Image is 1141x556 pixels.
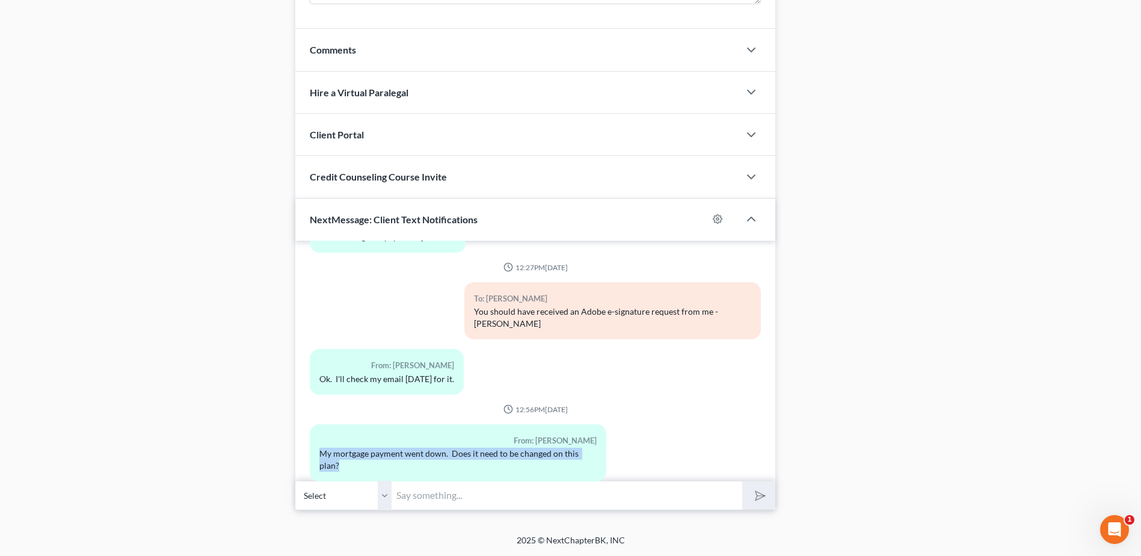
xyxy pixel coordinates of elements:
[319,434,597,448] div: From: [PERSON_NAME]
[319,373,454,385] div: Ok. I'll check my email [DATE] for it.
[319,448,597,472] div: My mortgage payment went down. Does it need to be changed on this plan?
[310,129,364,140] span: Client Portal
[310,171,447,182] span: Credit Counseling Course Invite
[310,87,408,98] span: Hire a Virtual Paralegal
[310,214,478,225] span: NextMessage: Client Text Notifications
[1100,515,1129,544] iframe: Intercom live chat
[392,481,742,510] input: Say something...
[319,359,454,372] div: From: [PERSON_NAME]
[1125,515,1134,525] span: 1
[310,404,761,415] div: 12:56PM[DATE]
[310,44,356,55] span: Comments
[474,292,751,306] div: To: [PERSON_NAME]
[310,262,761,273] div: 12:27PM[DATE]
[228,534,914,556] div: 2025 © NextChapterBK, INC
[474,306,751,330] div: You should have received an Adobe e-signature request from me - [PERSON_NAME]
